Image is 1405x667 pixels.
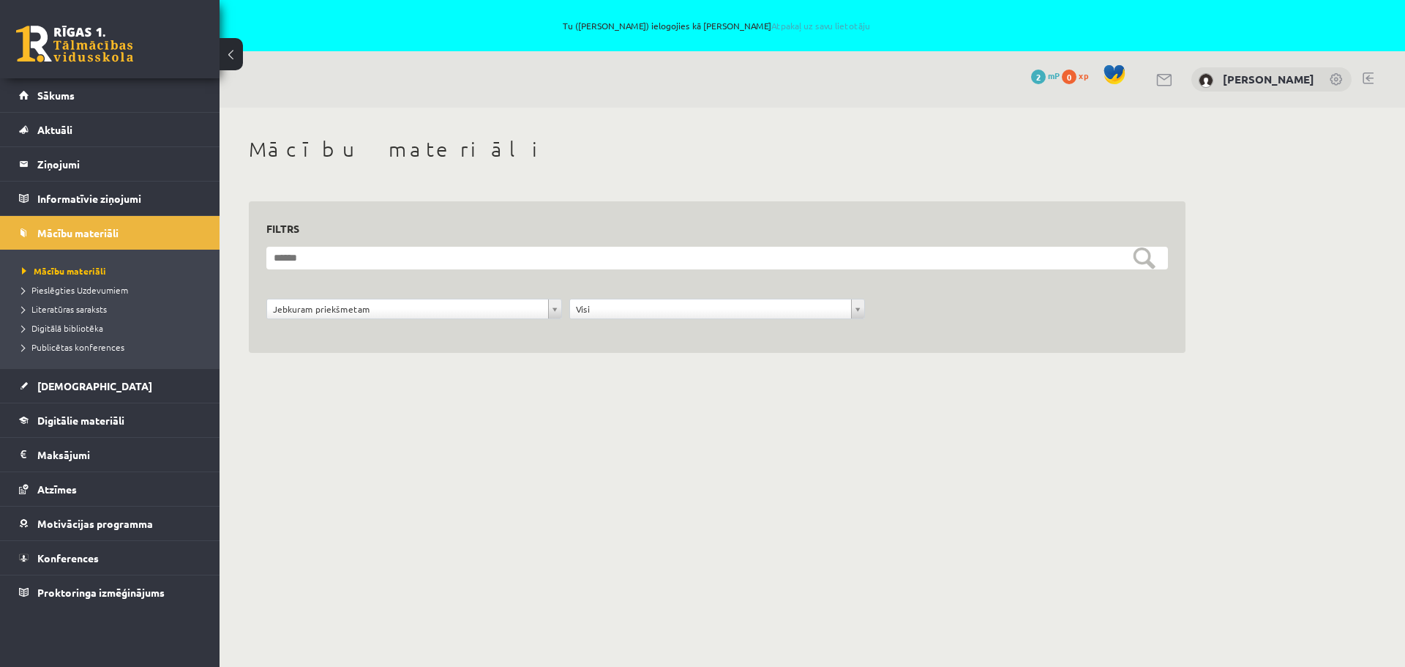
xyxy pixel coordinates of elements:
[22,322,103,334] span: Digitālā bibliotēka
[19,575,201,609] a: Proktoringa izmēģinājums
[19,147,201,181] a: Ziņojumi
[37,226,119,239] span: Mācību materiāli
[37,414,124,427] span: Digitālie materiāli
[37,89,75,102] span: Sākums
[1062,70,1095,81] a: 0 xp
[570,299,864,318] a: Visi
[37,182,201,215] legend: Informatīvie ziņojumi
[1199,73,1213,88] img: Angelisa Kuzņecova
[22,264,205,277] a: Mācību materiāli
[37,551,99,564] span: Konferences
[19,507,201,540] a: Motivācijas programma
[19,78,201,112] a: Sākums
[19,541,201,575] a: Konferences
[19,472,201,506] a: Atzīmes
[267,299,561,318] a: Jebkuram priekšmetam
[1031,70,1046,84] span: 2
[16,26,133,62] a: Rīgas 1. Tālmācības vidusskola
[19,113,201,146] a: Aktuāli
[576,299,845,318] span: Visi
[37,379,152,392] span: [DEMOGRAPHIC_DATA]
[1062,70,1076,84] span: 0
[22,341,124,353] span: Publicētas konferences
[37,586,165,599] span: Proktoringa izmēģinājums
[22,284,128,296] span: Pieslēgties Uzdevumiem
[1031,70,1060,81] a: 2 mP
[22,340,205,354] a: Publicētas konferences
[19,403,201,437] a: Digitālie materiāli
[266,219,1150,239] h3: Filtrs
[22,265,106,277] span: Mācību materiāli
[273,299,542,318] span: Jebkuram priekšmetam
[168,21,1264,30] span: Tu ([PERSON_NAME]) ielogojies kā [PERSON_NAME]
[22,283,205,297] a: Pieslēgties Uzdevumiem
[1079,70,1088,81] span: xp
[22,302,205,316] a: Literatūras saraksts
[37,438,201,472] legend: Maksājumi
[22,321,205,335] a: Digitālā bibliotēka
[19,216,201,250] a: Mācību materiāli
[37,517,153,530] span: Motivācijas programma
[37,147,201,181] legend: Ziņojumi
[771,20,870,31] a: Atpakaļ uz savu lietotāju
[37,482,77,496] span: Atzīmes
[22,303,107,315] span: Literatūras saraksts
[19,438,201,472] a: Maksājumi
[19,182,201,215] a: Informatīvie ziņojumi
[1048,70,1060,81] span: mP
[249,137,1185,162] h1: Mācību materiāli
[1223,72,1314,86] a: [PERSON_NAME]
[19,369,201,403] a: [DEMOGRAPHIC_DATA]
[37,123,72,136] span: Aktuāli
